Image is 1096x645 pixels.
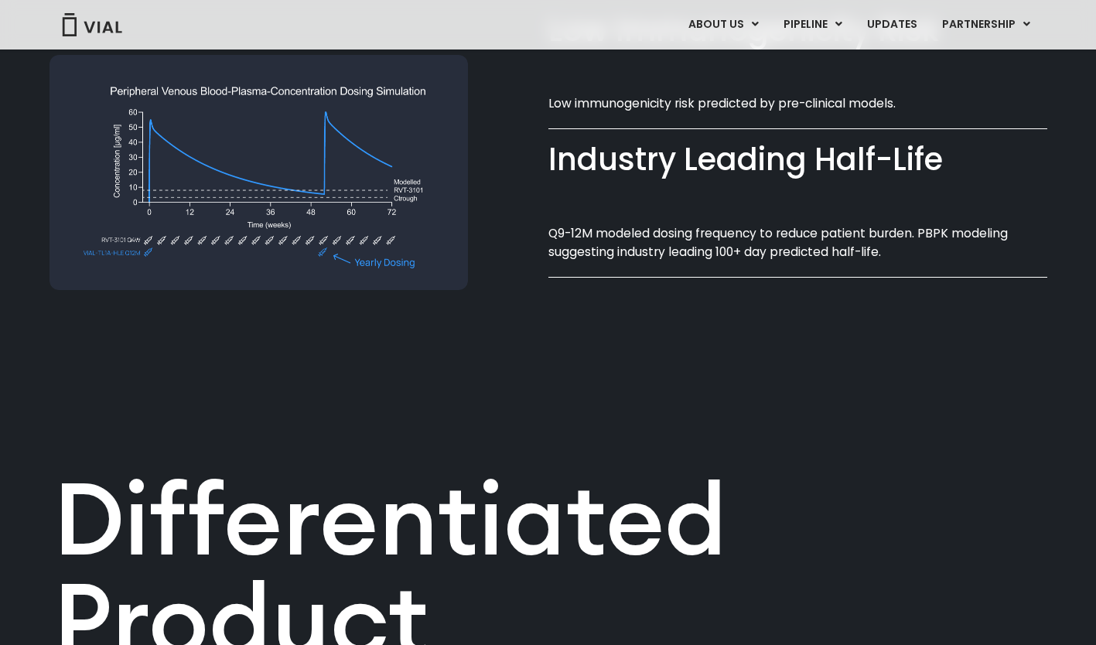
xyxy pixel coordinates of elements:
a: ABOUT USMenu Toggle [676,12,770,38]
img: Graph showing peripheral venous blood-plasma-concentration dosing simulation [50,55,468,291]
a: UPDATES [855,12,929,38]
img: Vial Logo [61,13,123,36]
p: Q9-12M modeled dosing frequency to reduce patient burden. PBPK modeling suggesting industry leadi... [548,224,1047,261]
a: PIPELINEMenu Toggle [771,12,854,38]
div: Industry Leading Half-Life​ [548,138,1047,182]
a: PARTNERSHIPMenu Toggle [930,12,1043,38]
p: Low immunogenicity risk predicted by pre-clinical models.​ [548,94,1047,112]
